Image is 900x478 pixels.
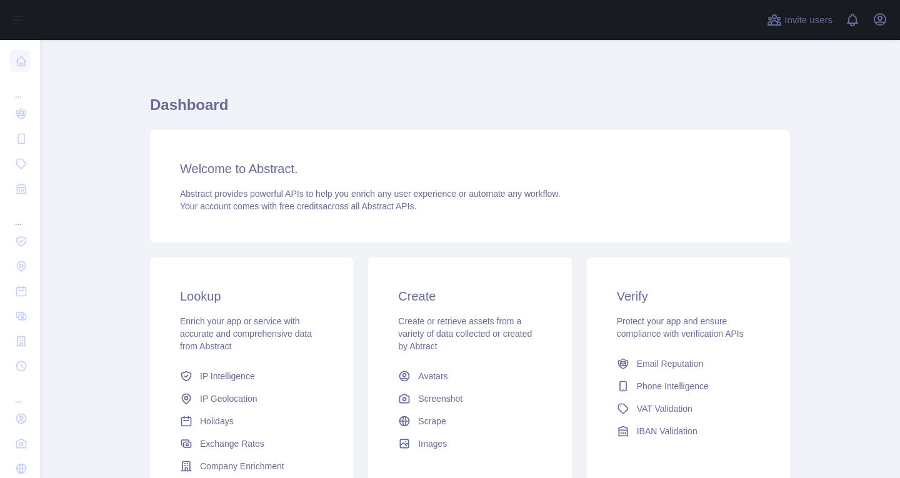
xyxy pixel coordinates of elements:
[175,455,328,477] a: Company Enrichment
[393,387,546,410] a: Screenshot
[10,75,30,100] div: ...
[10,380,30,405] div: ...
[637,357,704,370] span: Email Reputation
[180,160,760,177] h3: Welcome to Abstract.
[612,375,765,397] a: Phone Intelligence
[150,95,790,125] h1: Dashboard
[784,13,832,27] span: Invite users
[617,287,760,305] h3: Verify
[175,410,328,432] a: Holidays
[764,10,835,30] button: Invite users
[418,437,447,450] span: Images
[637,425,697,437] span: IBAN Validation
[612,420,765,442] a: IBAN Validation
[279,201,322,211] span: free credits
[175,365,328,387] a: IP Intelligence
[637,402,692,415] span: VAT Validation
[398,287,541,305] h3: Create
[200,392,257,405] span: IP Geolocation
[180,287,323,305] h3: Lookup
[393,365,546,387] a: Avatars
[393,432,546,455] a: Images
[180,189,561,199] span: Abstract provides powerful APIs to help you enrich any user experience or automate any workflow.
[612,397,765,420] a: VAT Validation
[612,352,765,375] a: Email Reputation
[180,316,312,351] span: Enrich your app or service with accurate and comprehensive data from Abstract
[200,415,234,427] span: Holidays
[418,370,447,382] span: Avatars
[393,410,546,432] a: Scrape
[200,437,264,450] span: Exchange Rates
[10,202,30,227] div: ...
[418,415,446,427] span: Scrape
[175,432,328,455] a: Exchange Rates
[617,316,744,339] span: Protect your app and ensure compliance with verification APIs
[398,316,532,351] span: Create or retrieve assets from a variety of data collected or created by Abtract
[200,460,284,472] span: Company Enrichment
[637,380,709,392] span: Phone Intelligence
[200,370,255,382] span: IP Intelligence
[418,392,462,405] span: Screenshot
[175,387,328,410] a: IP Geolocation
[180,201,416,211] span: Your account comes with across all Abstract APIs.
